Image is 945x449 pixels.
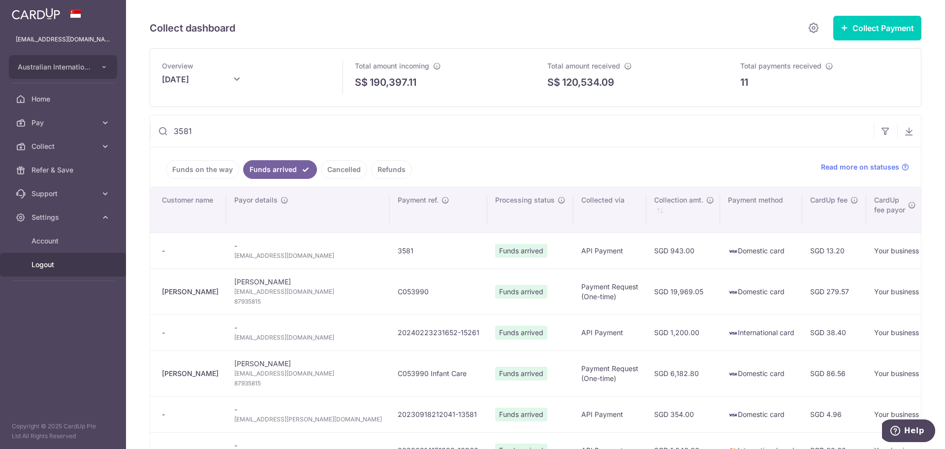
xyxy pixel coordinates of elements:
[31,94,96,104] span: Home
[728,328,738,338] img: visa-sm-192604c4577d2d35970c8ed26b86981c2741ebd56154ab54ad91a526f0f24972.png
[547,62,620,70] span: Total amount received
[866,350,927,396] td: Your business
[487,187,573,233] th: Processing status
[226,233,390,269] td: -
[31,236,96,246] span: Account
[874,195,905,215] span: CardUp fee payor
[720,314,802,350] td: International card
[150,187,226,233] th: Customer name
[728,369,738,379] img: visa-sm-192604c4577d2d35970c8ed26b86981c2741ebd56154ab54ad91a526f0f24972.png
[22,7,42,16] span: Help
[495,285,547,299] span: Funds arrived
[495,408,547,421] span: Funds arrived
[573,269,646,314] td: Payment Request (One-time)
[355,62,429,70] span: Total amount incoming
[234,379,382,388] span: 87935815
[802,350,866,396] td: SGD 86.56
[234,195,278,205] span: Payor details
[234,369,382,379] span: [EMAIL_ADDRESS][DOMAIN_NAME]
[821,162,909,172] a: Read more on statuses
[646,233,720,269] td: SGD 943.00
[234,297,382,307] span: 87935815
[573,187,646,233] th: Collected via
[226,350,390,396] td: [PERSON_NAME]
[234,251,382,261] span: [EMAIL_ADDRESS][DOMAIN_NAME]
[150,115,874,147] input: Search
[740,75,748,90] p: 11
[12,8,60,20] img: CardUp
[720,350,802,396] td: Domestic card
[162,62,193,70] span: Overview
[162,246,219,256] div: -
[355,75,368,90] span: S$
[728,410,738,420] img: visa-sm-192604c4577d2d35970c8ed26b86981c2741ebd56154ab54ad91a526f0f24972.png
[226,187,390,233] th: Payor details
[166,160,239,179] a: Funds on the way
[833,16,921,40] button: Collect Payment
[866,314,927,350] td: Your business
[162,287,219,297] div: [PERSON_NAME]
[162,328,219,338] div: -
[573,233,646,269] td: API Payment
[495,367,547,380] span: Funds arrived
[720,396,802,432] td: Domestic card
[226,314,390,350] td: -
[162,410,219,419] div: -
[646,350,720,396] td: SGD 6,182.80
[495,195,555,205] span: Processing status
[31,141,96,151] span: Collect
[243,160,317,179] a: Funds arrived
[866,269,927,314] td: Your business
[18,62,91,72] span: Australian International School Pte Ltd
[398,195,439,205] span: Payment ref.
[390,396,487,432] td: 20230918212041-13581
[866,187,927,233] th: CardUpfee payor
[390,269,487,314] td: C053990
[728,246,738,256] img: visa-sm-192604c4577d2d35970c8ed26b86981c2741ebd56154ab54ad91a526f0f24972.png
[573,314,646,350] td: API Payment
[802,396,866,432] td: SGD 4.96
[654,195,703,205] span: Collection amt.
[390,233,487,269] td: 3581
[370,75,416,90] p: 190,397.11
[720,187,802,233] th: Payment method
[646,314,720,350] td: SGD 1,200.00
[573,350,646,396] td: Payment Request (One-time)
[16,35,110,44] p: [EMAIL_ADDRESS][DOMAIN_NAME]
[321,160,367,179] a: Cancelled
[234,333,382,343] span: [EMAIL_ADDRESS][DOMAIN_NAME]
[866,396,927,432] td: Your business
[646,187,720,233] th: Collection amt. : activate to sort column ascending
[162,369,219,379] div: [PERSON_NAME]
[547,75,560,90] span: S$
[9,55,117,79] button: Australian International School Pte Ltd
[740,62,821,70] span: Total payments received
[31,118,96,128] span: Pay
[234,287,382,297] span: [EMAIL_ADDRESS][DOMAIN_NAME]
[390,350,487,396] td: C053990 Infant Care
[234,414,382,424] span: [EMAIL_ADDRESS][PERSON_NAME][DOMAIN_NAME]
[728,287,738,297] img: visa-sm-192604c4577d2d35970c8ed26b86981c2741ebd56154ab54ad91a526f0f24972.png
[226,396,390,432] td: -
[720,233,802,269] td: Domestic card
[802,314,866,350] td: SGD 38.40
[390,187,487,233] th: Payment ref.
[31,260,96,270] span: Logout
[810,195,848,205] span: CardUp fee
[646,269,720,314] td: SGD 19,969.05
[31,189,96,199] span: Support
[495,244,547,258] span: Funds arrived
[31,165,96,175] span: Refer & Save
[802,187,866,233] th: CardUp fee
[495,326,547,340] span: Funds arrived
[802,269,866,314] td: SGD 279.57
[226,269,390,314] td: [PERSON_NAME]
[31,212,96,222] span: Settings
[562,75,614,90] p: 120,534.09
[573,396,646,432] td: API Payment
[390,314,487,350] td: 20240223231652-15261
[371,160,412,179] a: Refunds
[821,162,899,172] span: Read more on statuses
[720,269,802,314] td: Domestic card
